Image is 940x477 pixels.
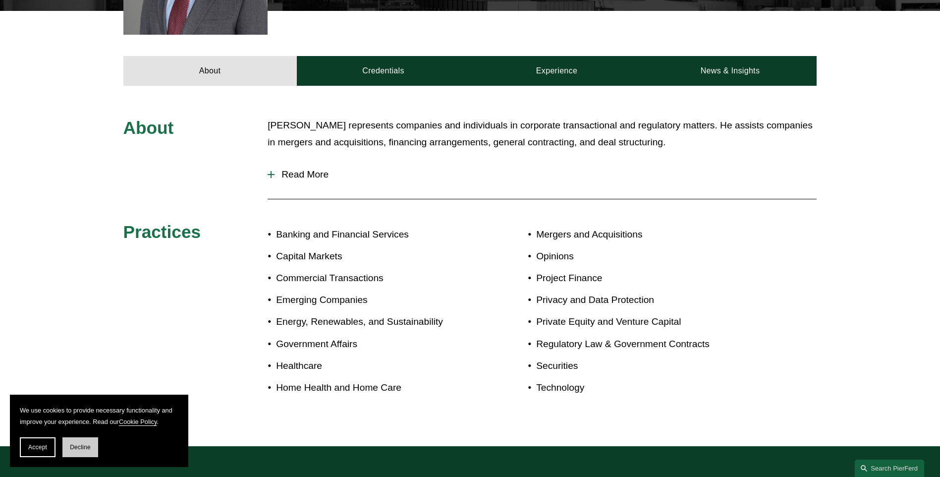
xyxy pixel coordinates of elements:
[276,270,470,287] p: Commercial Transactions
[643,56,817,86] a: News & Insights
[276,336,470,353] p: Government Affairs
[536,270,759,287] p: Project Finance
[20,437,55,457] button: Accept
[536,226,759,243] p: Mergers and Acquisitions
[536,292,759,309] p: Privacy and Data Protection
[276,248,470,265] p: Capital Markets
[10,395,188,467] section: Cookie banner
[536,248,759,265] p: Opinions
[20,405,178,427] p: We use cookies to provide necessary functionality and improve your experience. Read our .
[123,222,201,241] span: Practices
[536,313,759,331] p: Private Equity and Venture Capital
[855,460,924,477] a: Search this site
[268,162,817,187] button: Read More
[297,56,470,86] a: Credentials
[536,379,759,397] p: Technology
[62,437,98,457] button: Decline
[70,444,91,451] span: Decline
[275,169,817,180] span: Read More
[123,118,174,137] span: About
[276,313,470,331] p: Energy, Renewables, and Sustainability
[268,117,817,151] p: [PERSON_NAME] represents companies and individuals in corporate transactional and regulatory matt...
[123,56,297,86] a: About
[119,418,157,425] a: Cookie Policy
[470,56,644,86] a: Experience
[276,379,470,397] p: Home Health and Home Care
[536,336,759,353] p: Regulatory Law & Government Contracts
[536,358,759,375] p: Securities
[276,292,470,309] p: Emerging Companies
[276,226,470,243] p: Banking and Financial Services
[276,358,470,375] p: Healthcare
[28,444,47,451] span: Accept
